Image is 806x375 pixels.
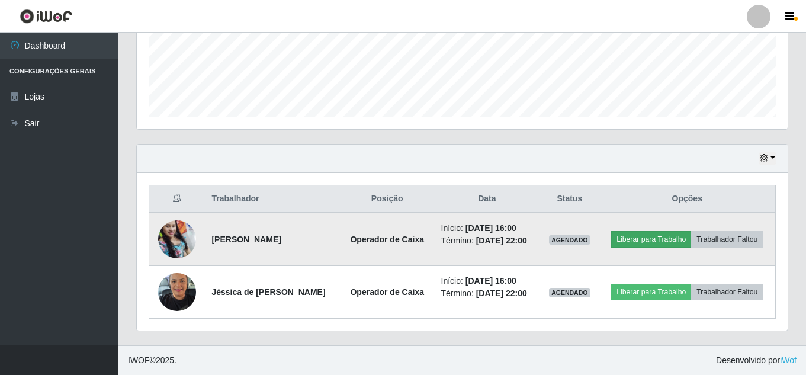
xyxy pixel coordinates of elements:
time: [DATE] 16:00 [465,223,516,233]
span: © 2025 . [128,354,176,367]
time: [DATE] 22:00 [476,289,527,298]
li: Início: [441,275,534,287]
img: CoreUI Logo [20,9,72,24]
th: Status [540,185,599,213]
strong: [PERSON_NAME] [211,235,281,244]
span: AGENDADO [549,288,590,297]
th: Opções [599,185,776,213]
li: Término: [441,287,534,300]
button: Trabalhador Faltou [691,231,763,248]
strong: Operador de Caixa [350,287,424,297]
button: Trabalhador Faltou [691,284,763,300]
time: [DATE] 16:00 [465,276,516,286]
li: Início: [441,222,534,235]
button: Liberar para Trabalho [611,284,691,300]
span: AGENDADO [549,235,590,245]
img: 1729705878130.jpeg [158,214,196,265]
button: Liberar para Trabalho [611,231,691,248]
th: Trabalhador [204,185,340,213]
time: [DATE] 22:00 [476,236,527,245]
img: 1725909093018.jpeg [158,267,196,317]
th: Data [434,185,541,213]
strong: Jéssica de [PERSON_NAME] [211,287,325,297]
span: IWOF [128,355,150,365]
a: iWof [780,355,797,365]
strong: Operador de Caixa [350,235,424,244]
th: Posição [341,185,434,213]
span: Desenvolvido por [716,354,797,367]
li: Término: [441,235,534,247]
